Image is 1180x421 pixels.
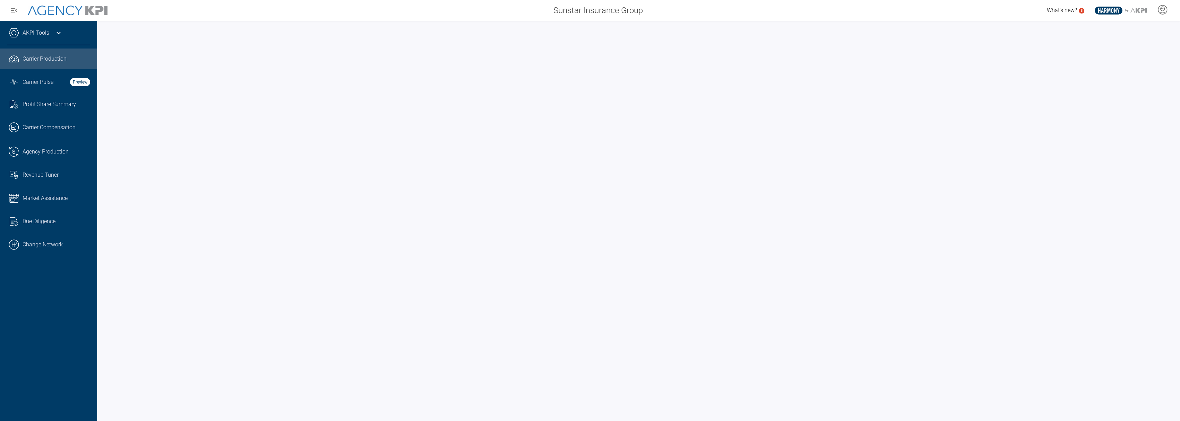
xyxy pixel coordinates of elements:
a: 5 [1079,8,1084,14]
span: Agency Production [23,148,69,156]
span: Due Diligence [23,217,55,226]
span: Carrier Compensation [23,123,76,132]
span: Market Assistance [23,194,68,202]
span: Revenue Tuner [23,171,59,179]
span: Profit Share Summary [23,100,76,108]
img: AgencyKPI [28,6,107,16]
span: What's new? [1047,7,1077,14]
text: 5 [1080,9,1083,12]
span: Carrier Pulse [23,78,53,86]
span: Sunstar Insurance Group [553,4,643,17]
a: AKPI Tools [23,29,49,37]
strong: Preview [70,78,90,86]
span: Carrier Production [23,55,67,63]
